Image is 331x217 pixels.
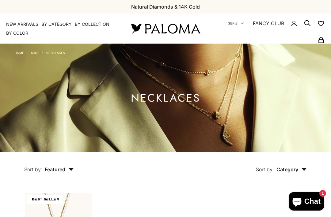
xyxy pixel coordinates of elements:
[228,21,238,26] span: GBP £
[15,51,24,55] a: Home
[253,19,284,27] a: FANCY CLUB
[215,14,325,44] nav: Secondary navigation
[45,166,74,172] span: Featured
[131,94,200,102] h1: Necklaces
[276,166,307,172] span: Category
[6,30,28,36] summary: By Color
[24,166,42,172] span: Sort by:
[131,3,200,11] p: Natural Diamonds & 14K Gold
[27,195,63,204] span: BEST SELLER
[15,50,65,55] nav: Breadcrumb
[242,152,321,178] button: Sort by: Category
[75,21,109,27] summary: By Collection
[41,21,72,27] summary: By Category
[256,166,274,172] span: Sort by:
[10,152,88,178] button: Sort by: Featured
[46,51,65,55] a: Necklaces
[287,192,326,212] inbox-online-store-chat: Shopify online store chat
[228,21,244,26] button: GBP £
[31,51,39,55] a: Shop
[6,21,116,36] nav: Primary navigation
[6,21,38,27] a: NEW ARRIVALS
